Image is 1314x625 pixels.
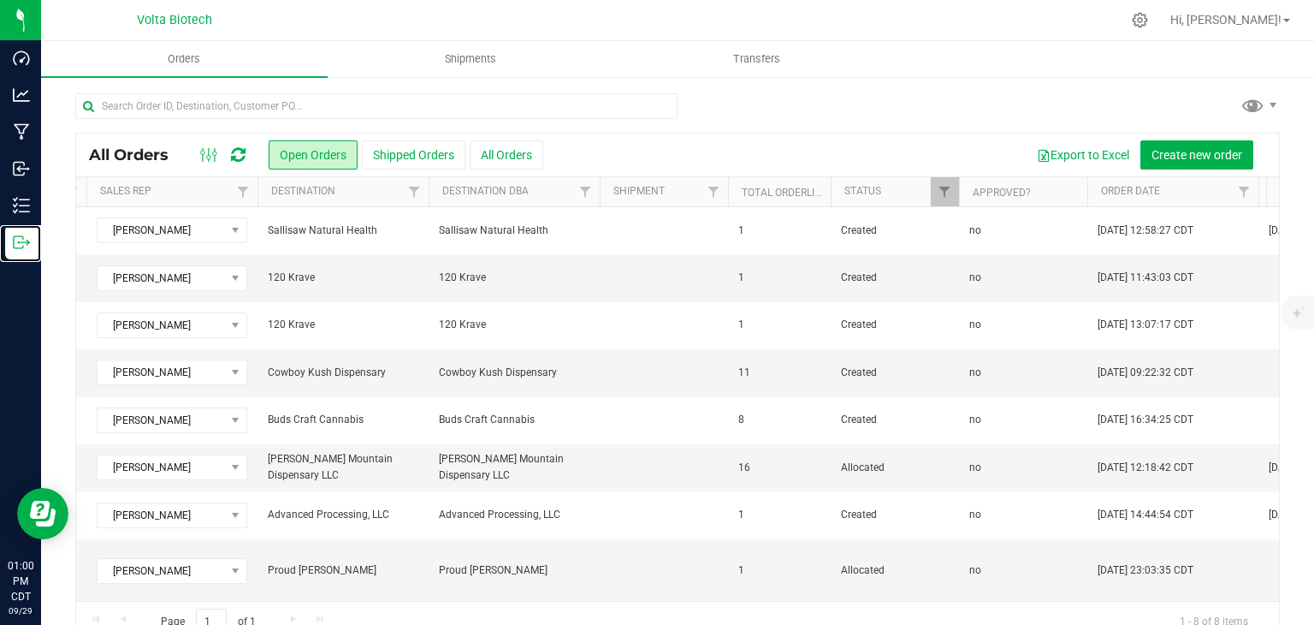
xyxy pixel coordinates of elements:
[1098,365,1193,381] span: [DATE] 09:22:32 CDT
[268,365,418,381] span: Cowboy Kush Dispensary
[1230,177,1258,206] a: Filter
[439,223,589,239] span: Sallisaw Natural Health
[1269,223,1299,239] span: [DATE]
[268,223,418,239] span: Sallisaw Natural Health
[1098,562,1193,579] span: [DATE] 23:03:35 CDT
[738,365,750,381] span: 11
[742,187,834,199] a: Total Orderlines
[439,562,589,579] span: Proud [PERSON_NAME]
[442,185,529,197] a: Destination DBA
[973,187,1031,199] a: Approved?
[969,223,981,239] span: no
[8,558,33,604] p: 01:00 PM CDT
[439,451,589,484] span: [PERSON_NAME] Mountain Dispensary LLC
[841,562,949,579] span: Allocated
[328,41,614,77] a: Shipments
[98,218,225,242] span: [PERSON_NAME]
[841,270,949,286] span: Created
[1129,12,1151,28] div: Manage settings
[41,41,328,77] a: Orders
[137,13,212,27] span: Volta Biotech
[614,41,901,77] a: Transfers
[1098,507,1193,523] span: [DATE] 14:44:54 CDT
[400,177,429,206] a: Filter
[613,185,665,197] a: Shipment
[89,146,186,164] span: All Orders
[98,313,225,337] span: [PERSON_NAME]
[841,412,949,428] span: Created
[1098,317,1193,333] span: [DATE] 13:07:17 CDT
[1098,223,1193,239] span: [DATE] 12:58:27 CDT
[268,562,418,579] span: Proud [PERSON_NAME]
[98,455,225,479] span: [PERSON_NAME]
[470,140,543,170] button: All Orders
[1098,270,1193,286] span: [DATE] 11:43:03 CDT
[229,177,257,206] a: Filter
[738,507,744,523] span: 1
[75,93,678,119] input: Search Order ID, Destination, Customer PO...
[98,559,225,583] span: [PERSON_NAME]
[738,412,744,428] span: 8
[268,507,418,523] span: Advanced Processing, LLC
[439,270,589,286] span: 120 Krave
[268,317,418,333] span: 120 Krave
[13,234,30,251] inline-svg: Outbound
[738,270,744,286] span: 1
[8,604,33,617] p: 09/29
[969,365,981,381] span: no
[969,317,981,333] span: no
[1269,507,1299,523] span: [DATE]
[931,177,959,206] a: Filter
[422,51,519,67] span: Shipments
[571,177,600,206] a: Filter
[145,51,223,67] span: Orders
[13,123,30,140] inline-svg: Manufacturing
[841,223,949,239] span: Created
[269,140,358,170] button: Open Orders
[100,185,151,197] a: Sales Rep
[439,317,589,333] span: 120 Krave
[362,140,465,170] button: Shipped Orders
[969,562,981,579] span: no
[738,317,744,333] span: 1
[969,270,981,286] span: no
[738,562,744,579] span: 1
[98,503,225,527] span: [PERSON_NAME]
[1098,460,1193,476] span: [DATE] 12:18:42 CDT
[98,266,225,290] span: [PERSON_NAME]
[13,197,30,214] inline-svg: Inventory
[841,365,949,381] span: Created
[738,223,744,239] span: 1
[1101,185,1160,197] a: Order Date
[98,360,225,384] span: [PERSON_NAME]
[969,412,981,428] span: no
[271,185,335,197] a: Destination
[13,50,30,67] inline-svg: Dashboard
[841,507,949,523] span: Created
[268,451,418,484] span: [PERSON_NAME] Mountain Dispensary LLC
[969,507,981,523] span: no
[439,507,589,523] span: Advanced Processing, LLC
[268,270,418,286] span: 120 Krave
[1269,460,1299,476] span: [DATE]
[969,460,981,476] span: no
[1026,140,1140,170] button: Export to Excel
[268,412,418,428] span: Buds Craft Cannabis
[841,460,949,476] span: Allocated
[700,177,728,206] a: Filter
[738,460,750,476] span: 16
[844,185,881,197] a: Status
[17,488,68,539] iframe: Resource center
[1140,140,1253,170] button: Create new order
[1151,148,1242,162] span: Create new order
[98,408,225,432] span: [PERSON_NAME]
[439,412,589,428] span: Buds Craft Cannabis
[1098,412,1193,428] span: [DATE] 16:34:25 CDT
[439,365,589,381] span: Cowboy Kush Dispensary
[13,86,30,104] inline-svg: Analytics
[13,160,30,177] inline-svg: Inbound
[1170,13,1281,27] span: Hi, [PERSON_NAME]!
[841,317,949,333] span: Created
[710,51,803,67] span: Transfers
